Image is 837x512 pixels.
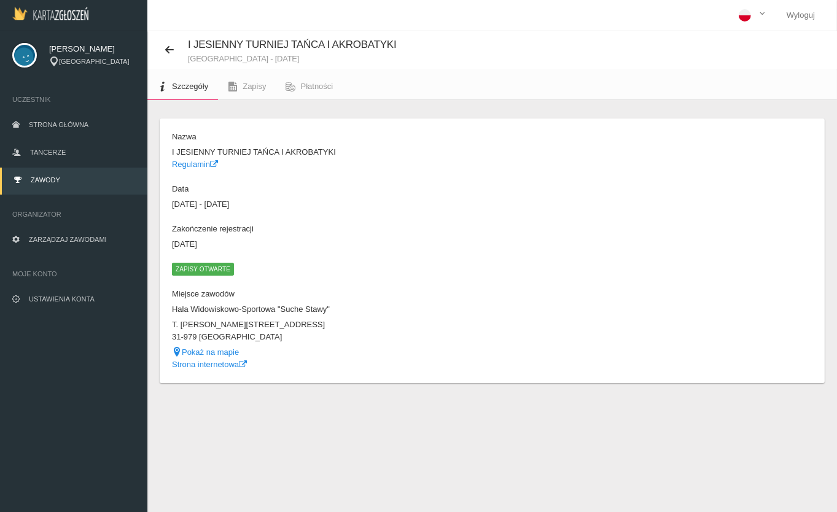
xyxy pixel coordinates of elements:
[31,176,60,184] span: Zawody
[172,198,486,211] dd: [DATE] - [DATE]
[172,146,486,158] dd: I JESIENNY TURNIEJ TAŃCA I AKROBATYKI
[49,43,135,55] span: [PERSON_NAME]
[172,223,486,235] dt: Zakończenie rejestracji
[188,39,396,50] span: I JESIENNY TURNIEJ TAŃCA I AKROBATYKI
[29,236,107,243] span: Zarządzaj zawodami
[30,149,66,156] span: Tancerze
[12,268,135,280] span: Moje konto
[172,347,239,357] a: Pokaż na mapie
[12,43,37,68] img: svg
[276,73,343,100] a: Płatności
[172,238,486,250] dd: [DATE]
[172,264,234,273] a: Zapisy otwarte
[29,121,88,128] span: Strona główna
[172,263,234,275] span: Zapisy otwarte
[147,73,218,100] a: Szczegóły
[172,331,486,343] dd: 31-979 [GEOGRAPHIC_DATA]
[243,82,266,91] span: Zapisy
[172,319,486,331] dd: T. [PERSON_NAME][STREET_ADDRESS]
[172,360,247,369] a: Strona internetowa
[12,93,135,106] span: Uczestnik
[172,288,486,300] dt: Miejsce zawodów
[172,131,486,143] dt: Nazwa
[12,7,88,20] img: Logo
[172,82,208,91] span: Szczegóły
[188,55,396,63] small: [GEOGRAPHIC_DATA] - [DATE]
[172,303,486,316] dd: Hala Widowiskowo-Sportowa "Suche Stawy"
[301,82,333,91] span: Płatności
[172,183,486,195] dt: Data
[12,208,135,220] span: Organizator
[218,73,276,100] a: Zapisy
[29,295,95,303] span: Ustawienia konta
[172,160,218,169] a: Regulamin
[49,56,135,67] div: [GEOGRAPHIC_DATA]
